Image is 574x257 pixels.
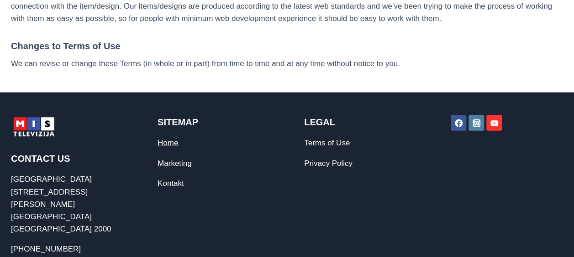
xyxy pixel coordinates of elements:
[469,115,484,131] a: Instagram
[451,115,466,131] a: Facebook
[486,115,502,131] a: YouTube
[304,115,416,129] h2: Legal
[11,57,563,70] p: We can revise or change these Terms (in whole or in part) from time to time and at any time witho...
[11,152,123,165] h2: Contact Us
[158,115,270,129] h2: Sitemap
[304,139,350,147] a: Terms of Use
[158,159,192,168] a: Marketing
[11,173,123,235] p: [GEOGRAPHIC_DATA][STREET_ADDRESS][PERSON_NAME] [GEOGRAPHIC_DATA] [GEOGRAPHIC_DATA] 2000
[158,139,178,147] a: Home
[11,245,81,253] a: [PHONE_NUMBER]
[11,39,563,53] h5: Changes to Terms of Use
[304,159,353,168] a: Privacy Policy
[158,179,184,188] a: Kontakt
